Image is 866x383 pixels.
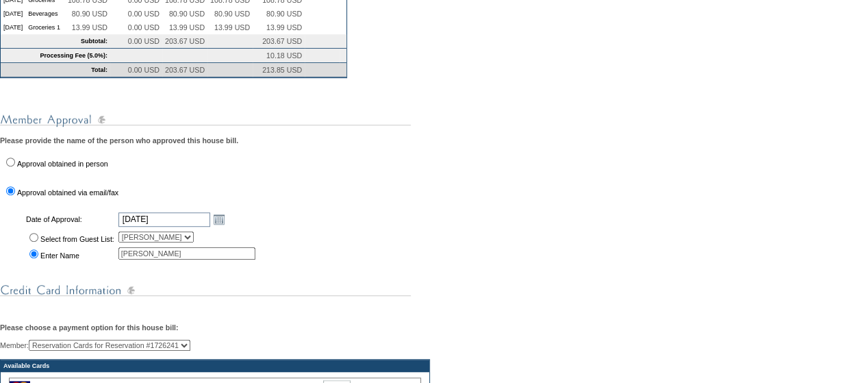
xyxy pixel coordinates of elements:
[40,251,79,260] label: Enter Name
[165,37,205,45] span: 203.67 USD
[1,49,110,63] td: Processing Fee (5.0%):
[169,10,205,18] span: 80.90 USD
[266,23,302,32] span: 13.99 USD
[214,10,250,18] span: 80.90 USD
[72,10,107,18] span: 80.90 USD
[128,10,160,18] span: 0.00 USD
[266,51,302,60] span: 10.18 USD
[40,235,114,243] label: Select from Guest List:
[266,10,302,18] span: 80.90 USD
[25,210,116,228] td: Date of Approval:
[212,212,227,227] a: Open the calendar popup.
[17,188,118,197] label: Approval obtained via email/fax
[1,360,429,372] td: Available Cards
[25,21,65,34] td: Groceries 1
[128,23,160,32] span: 0.00 USD
[262,37,302,45] span: 203.67 USD
[128,37,160,45] span: 0.00 USD
[1,7,25,21] td: [DATE]
[262,66,302,74] span: 213.85 USD
[72,23,107,32] span: 13.99 USD
[128,66,160,74] span: 0.00 USD
[214,23,250,32] span: 13.99 USD
[165,66,205,74] span: 203.67 USD
[17,160,108,168] label: Approval obtained in person
[1,21,25,34] td: [DATE]
[25,7,65,21] td: Beverages
[1,34,110,49] td: Subtotal:
[169,23,205,32] span: 13.99 USD
[1,63,110,77] td: Total:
